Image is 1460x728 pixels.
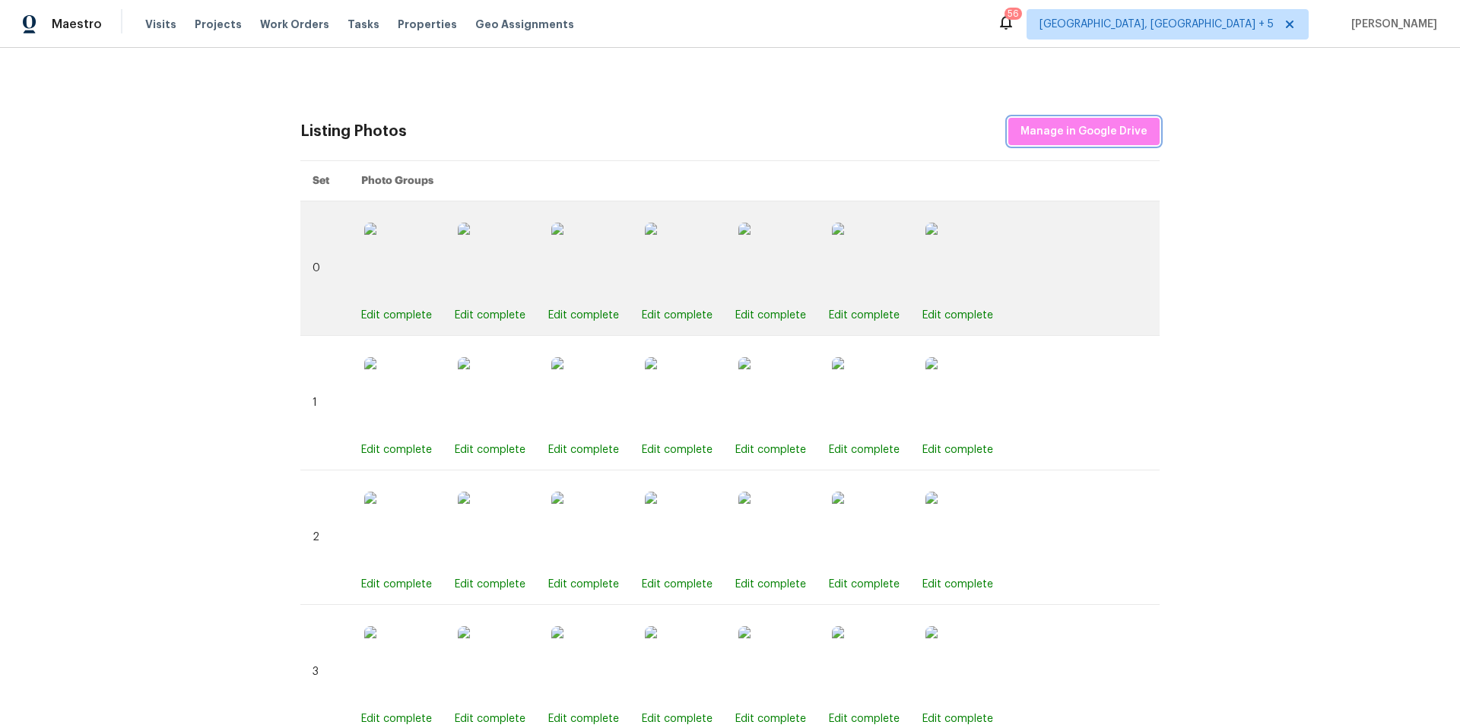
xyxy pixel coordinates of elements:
div: Edit complete [735,308,806,323]
div: Edit complete [922,711,993,726]
span: Maestro [52,17,102,32]
div: Edit complete [642,711,713,726]
div: 56 [1008,6,1019,21]
div: Edit complete [548,442,619,457]
div: Edit complete [361,442,432,457]
div: Edit complete [548,577,619,592]
div: Edit complete [829,577,900,592]
div: Edit complete [642,442,713,457]
span: Visits [145,17,176,32]
div: Edit complete [642,308,713,323]
button: Manage in Google Drive [1008,118,1160,146]
span: Tasks [348,19,379,30]
th: Set [300,161,349,201]
div: Edit complete [735,442,806,457]
div: Edit complete [455,442,525,457]
td: 2 [300,470,349,605]
div: Edit complete [735,711,806,726]
div: Edit complete [922,442,993,457]
div: Listing Photos [300,124,407,139]
div: Edit complete [829,308,900,323]
div: Edit complete [548,308,619,323]
span: Work Orders [260,17,329,32]
div: Edit complete [922,308,993,323]
td: 1 [300,336,349,470]
div: Edit complete [922,577,993,592]
div: Edit complete [735,577,806,592]
span: Properties [398,17,457,32]
div: Edit complete [455,577,525,592]
div: Edit complete [829,442,900,457]
div: Edit complete [361,577,432,592]
div: Edit complete [361,711,432,726]
div: Edit complete [455,711,525,726]
span: [PERSON_NAME] [1345,17,1437,32]
span: [GEOGRAPHIC_DATA], [GEOGRAPHIC_DATA] + 5 [1039,17,1274,32]
span: Projects [195,17,242,32]
span: Geo Assignments [475,17,574,32]
div: Edit complete [455,308,525,323]
div: Edit complete [642,577,713,592]
span: Manage in Google Drive [1020,122,1147,141]
div: Edit complete [361,308,432,323]
div: Edit complete [829,711,900,726]
div: Edit complete [548,711,619,726]
th: Photo Groups [349,161,1160,201]
td: 0 [300,201,349,336]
